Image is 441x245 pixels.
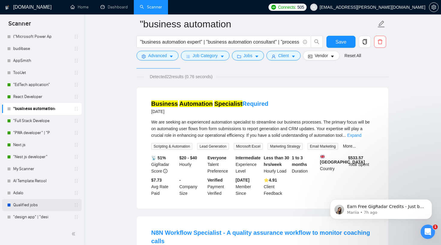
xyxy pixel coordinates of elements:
[315,52,328,59] span: Vendor
[13,115,70,127] a: "Full Stack Develope
[140,38,300,46] input: Search Freelance Jobs...
[151,100,178,107] mark: Business
[347,155,375,174] div: Total Spent
[74,34,79,39] span: holder
[330,54,334,59] span: caret-down
[13,199,70,211] a: Qualified jobs
[178,155,206,174] div: Hourly
[74,94,79,99] span: holder
[151,143,192,150] span: Scripting & Automation
[433,225,438,229] span: 1
[266,51,301,60] button: userClientcaret-down
[74,142,79,147] span: holder
[74,167,79,171] span: holder
[13,67,70,79] a: ToolJet
[13,103,70,115] a: "business automation
[74,130,79,135] span: holder
[140,5,162,10] a: searchScanner
[343,144,356,149] a: More...
[234,155,262,174] div: Experience Level
[169,54,173,59] span: caret-down
[235,155,260,160] b: Intermediate
[151,108,268,115] div: [DATE]
[13,55,70,67] a: AppSmith
[312,5,316,9] span: user
[232,51,264,60] button: folderJobscaret-down
[271,54,276,59] span: user
[197,143,229,150] span: Lead Generation
[268,143,303,150] span: Marketing Strategy
[311,39,322,44] span: search
[150,177,178,197] div: Avg Rate Paid
[234,143,263,150] span: Microsoft Excel
[13,211,70,223] a: "design app" | "desi
[74,58,79,63] span: holder
[278,52,289,59] span: Client
[13,79,70,91] a: "EdTech application"
[429,5,438,10] span: setting
[179,178,181,182] b: -
[151,229,370,244] a: N8N Workflow Specialist - A quality assurance workflow to monitor coaching calls
[348,155,363,160] b: $ 533.57
[262,155,291,174] div: Hourly Load
[193,52,217,59] span: Job Category
[13,187,70,199] a: Adalo
[264,178,277,182] b: ⭐️ 4.91
[13,43,70,55] a: budibase
[181,51,229,60] button: barsJob Categorycaret-down
[291,54,295,59] span: caret-down
[74,179,79,183] span: holder
[71,231,77,237] span: double-left
[186,54,190,59] span: bars
[303,40,307,44] span: info-circle
[344,52,361,59] a: Reset All
[74,46,79,51] span: holder
[13,139,70,151] a: Next.js
[320,155,325,159] img: 🇬🇧
[347,133,361,138] a: Expand
[234,177,262,197] div: Member Since
[100,5,128,10] a: dashboardDashboard
[237,54,241,59] span: folder
[343,133,346,138] span: ...
[359,36,371,48] button: copy
[429,2,439,12] button: setting
[297,4,304,11] span: 505
[74,215,79,219] span: holder
[374,39,386,44] span: delete
[163,169,167,173] span: info-circle
[208,178,223,182] b: Verified
[145,73,217,80] span: Detected 22 results (0.76 seconds)
[214,100,242,107] mark: Specialist
[140,17,376,32] input: Scanner name...
[359,39,370,44] span: copy
[326,36,355,48] button: Save
[13,151,70,163] a: "Nest js developer"
[151,178,162,182] b: $7.73
[74,191,79,195] span: holder
[13,31,70,43] a: ("Microsoft Power Ap
[206,177,235,197] div: Payment Verified
[271,5,276,10] img: upwork-logo.png
[311,36,323,48] button: search
[178,177,206,197] div: Company Size
[179,155,197,160] b: $20 - $40
[291,155,319,174] div: Duration
[292,155,307,167] b: 1 to 3 months
[208,155,226,160] b: Everyone
[74,203,79,207] span: holder
[74,70,79,75] span: holder
[142,54,146,59] span: setting
[307,143,338,150] span: Email Marketing
[303,51,340,60] button: idcardVendorcaret-down
[264,155,289,167] b: Less than 30 hrs/week
[13,175,70,187] a: AI Template Retool
[151,155,166,160] b: 📡 51%
[13,91,70,103] a: React Developer
[377,20,385,28] span: edit
[308,54,312,59] span: idcard
[321,187,441,229] iframe: Intercom notifications message
[151,119,374,139] div: We are seeking an experienced automation specialist to streamline our business processes. The pri...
